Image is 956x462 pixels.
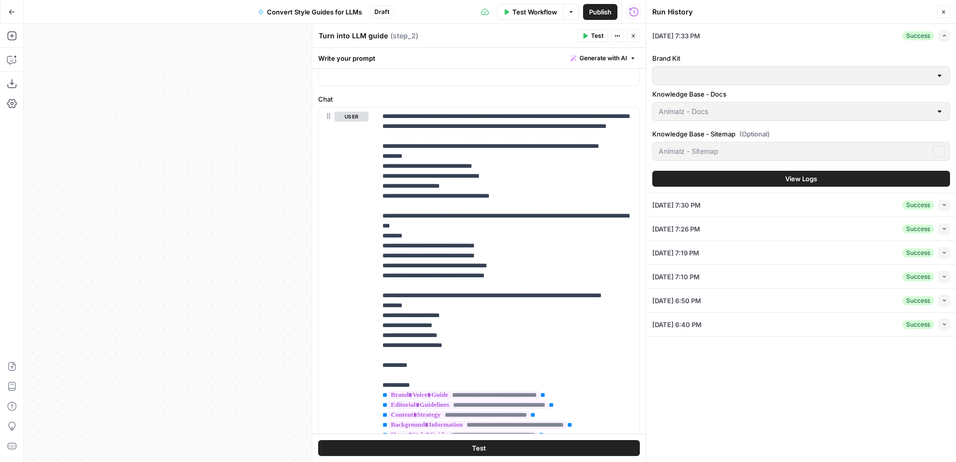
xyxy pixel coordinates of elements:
[652,89,950,99] label: Knowledge Base - Docs
[652,129,950,139] label: Knowledge Base - Sitemap
[739,129,770,139] span: (Optional)
[583,4,617,20] button: Publish
[589,7,611,17] span: Publish
[267,7,362,17] span: Convert Style Guides for LLMs
[652,296,701,306] span: [DATE] 6:50 PM
[652,171,950,187] button: View Logs
[902,248,934,257] div: Success
[659,146,930,156] input: Animalz - Sitemap
[902,31,934,40] div: Success
[580,54,627,63] span: Generate with AI
[659,107,932,116] input: Animalz - Docs
[335,112,368,121] button: user
[374,7,389,16] span: Draft
[652,248,699,258] span: [DATE] 7:19 PM
[902,225,934,233] div: Success
[652,31,700,41] span: [DATE] 7:33 PM
[497,4,563,20] button: Test Workflow
[591,31,603,40] span: Test
[512,7,557,17] span: Test Workflow
[902,272,934,281] div: Success
[902,320,934,329] div: Success
[567,52,640,65] button: Generate with AI
[472,443,486,453] span: Test
[319,31,388,41] textarea: Turn into LLM guide
[652,272,700,282] span: [DATE] 7:10 PM
[312,48,646,68] div: Write your prompt
[902,296,934,305] div: Success
[390,31,418,41] span: ( step_2 )
[652,200,701,210] span: [DATE] 7:30 PM
[652,320,702,330] span: [DATE] 6:40 PM
[652,53,950,63] label: Brand Kit
[785,174,817,184] span: View Logs
[902,201,934,210] div: Success
[652,224,700,234] span: [DATE] 7:26 PM
[318,94,640,104] label: Chat
[578,29,608,42] button: Test
[318,440,640,456] button: Test
[252,4,368,20] button: Convert Style Guides for LLMs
